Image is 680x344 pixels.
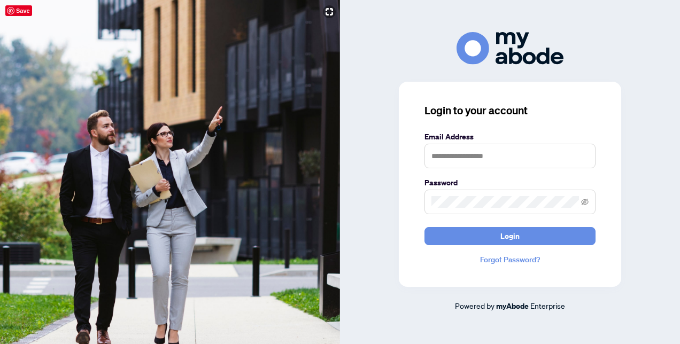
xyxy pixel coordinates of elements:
[424,177,596,189] label: Password
[424,227,596,245] button: Login
[530,301,565,310] span: Enterprise
[457,32,563,65] img: ma-logo
[424,254,596,265] a: Forgot Password?
[5,5,32,16] span: Save
[455,301,494,310] span: Powered by
[496,300,529,312] a: myAbode
[500,228,520,245] span: Login
[424,131,596,143] label: Email Address
[581,198,589,206] span: eye-invisible
[424,103,596,118] h3: Login to your account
